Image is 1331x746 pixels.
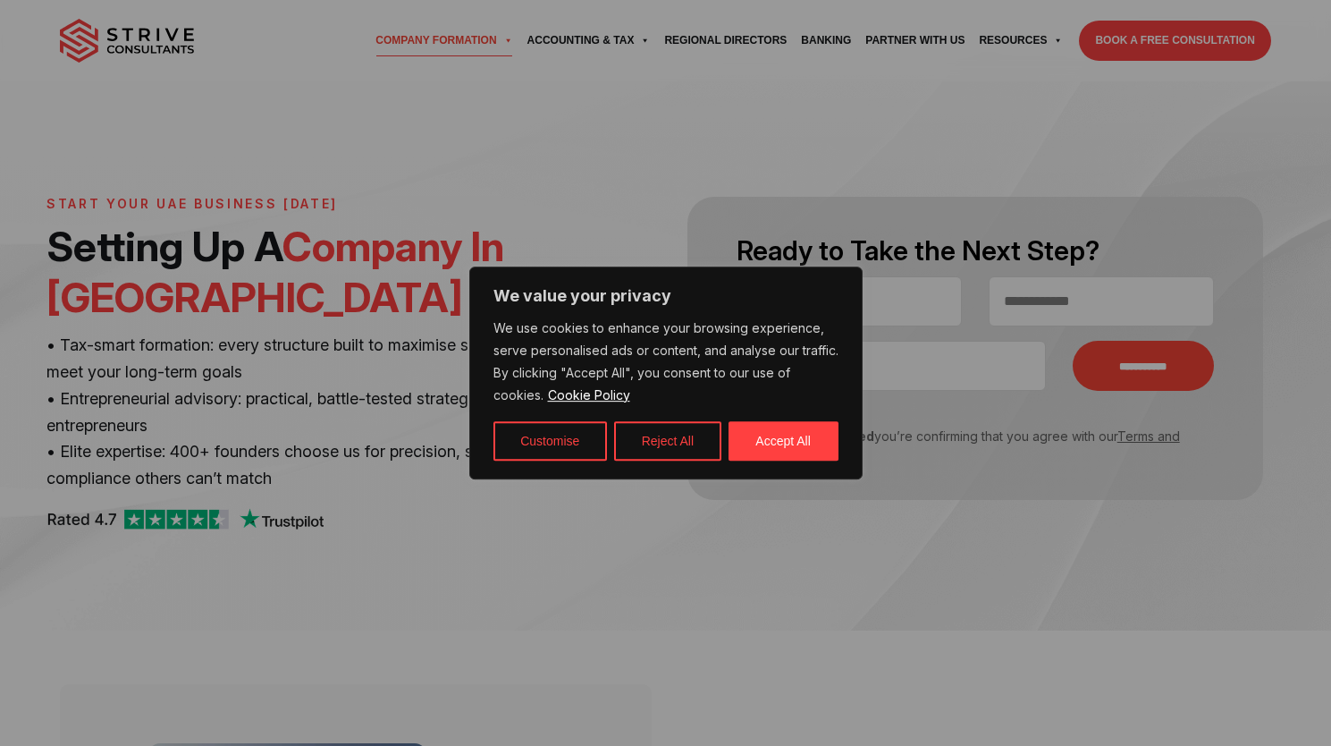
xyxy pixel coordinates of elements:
button: Reject All [614,421,721,461]
p: We use cookies to enhance your browsing experience, serve personalised ads or content, and analys... [493,318,838,407]
button: Customise [493,421,607,461]
div: We value your privacy [469,267,863,479]
a: Cookie Policy [547,386,631,403]
p: We value your privacy [493,285,838,307]
button: Accept All [729,421,838,461]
